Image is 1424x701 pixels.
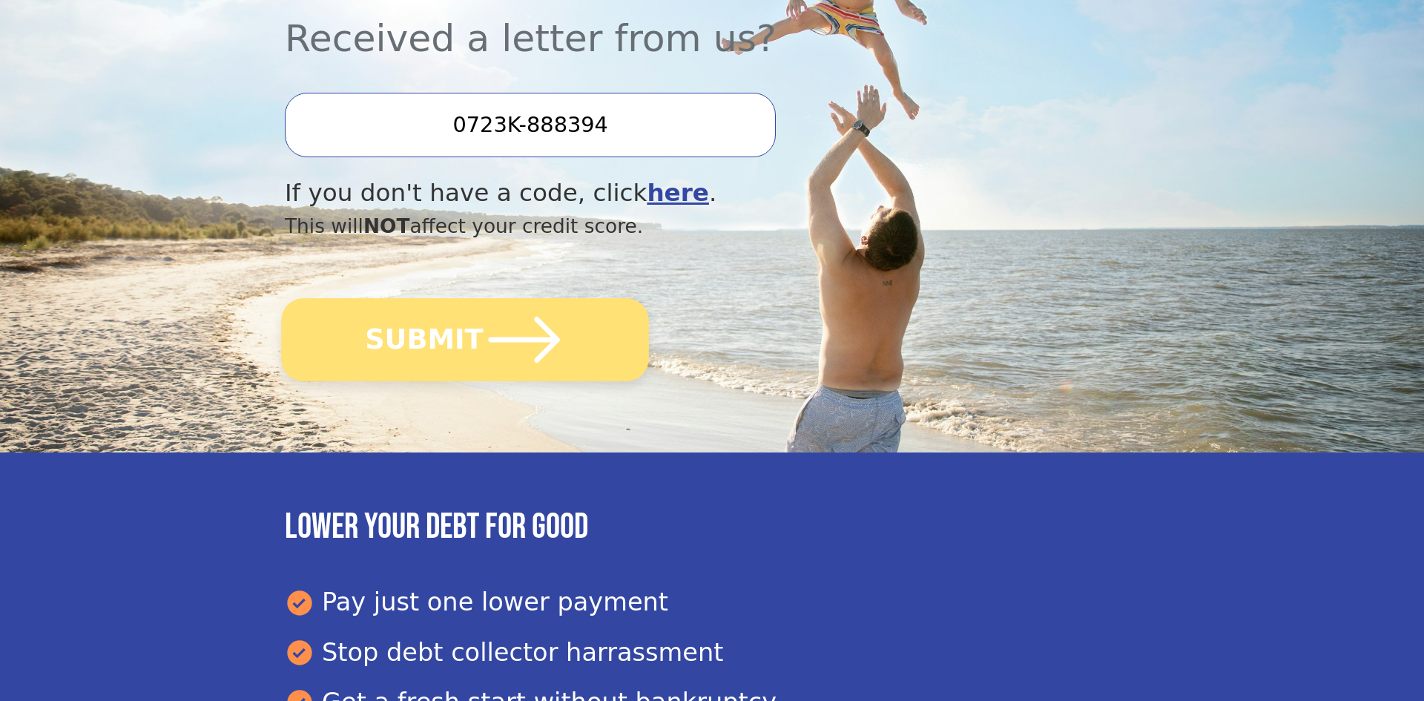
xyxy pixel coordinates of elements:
input: Enter your Offer Code: [285,93,776,157]
div: This will affect your credit score. [285,211,1011,241]
a: here [647,179,709,207]
div: If you don't have a code, click . [285,175,1011,211]
button: SUBMIT [281,298,649,381]
h3: Lower your debt for good [285,506,1139,549]
div: Pay just one lower payment [285,584,1139,621]
span: NOT [363,214,410,237]
div: Stop debt collector harrassment [285,634,1139,671]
